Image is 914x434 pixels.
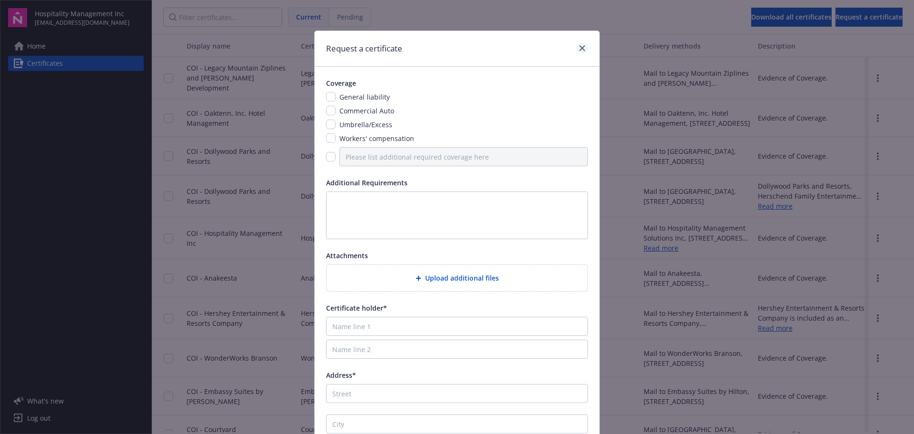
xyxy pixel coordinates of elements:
span: Certificate holder* [326,303,387,313]
span: Additional Requirements [326,178,407,187]
span: Umbrella/Excess [339,120,392,129]
input: Name line 1 [326,317,588,336]
span: Upload additional files [425,273,499,283]
span: General liability [339,92,390,101]
input: Name line 2 [326,340,588,359]
div: Upload additional files [326,264,588,292]
input: City [326,414,588,434]
span: Commercial Auto [339,106,394,115]
input: Street [326,384,588,403]
span: Address* [326,371,356,380]
span: Attachments [326,251,368,260]
a: close [576,42,588,54]
h1: Request a certificate [326,42,402,55]
span: Coverage [326,79,356,88]
input: Please list additional required coverage here [339,147,588,166]
span: Workers' compensation [339,134,414,143]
